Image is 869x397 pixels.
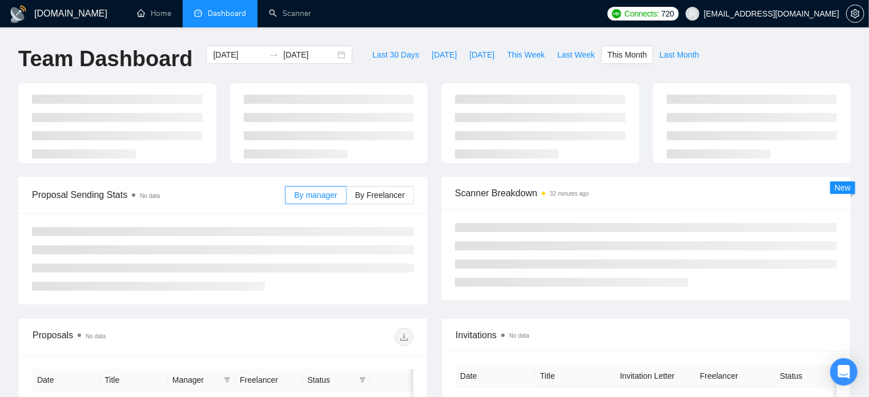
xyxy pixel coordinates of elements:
span: Proposal Sending Stats [32,188,285,202]
a: setting [846,9,864,18]
span: [DATE] [432,48,457,61]
button: setting [846,5,864,23]
div: Proposals [33,328,223,346]
span: Last Week [557,48,595,61]
span: Connects: [625,7,659,20]
span: to [269,50,279,59]
span: Status [308,374,355,386]
span: New [835,183,851,192]
span: By Freelancer [355,191,405,200]
span: No data [86,333,106,339]
span: 720 [661,7,674,20]
button: Last Week [551,46,601,64]
span: [DATE] [469,48,494,61]
th: Freelancer [235,369,303,391]
span: Invitations [456,328,836,342]
span: This Week [507,48,545,61]
span: filter [222,371,233,388]
span: dashboard [194,9,202,17]
button: [DATE] [425,46,463,64]
button: [DATE] [463,46,501,64]
a: searchScanner [269,9,311,18]
button: Last 30 Days [366,46,425,64]
span: Last 30 Days [372,48,419,61]
input: End date [283,48,335,61]
span: Last Month [659,48,699,61]
a: homeHome [137,9,171,18]
th: Title [100,369,167,391]
img: upwork-logo.png [612,9,621,18]
span: user [689,10,697,18]
span: filter [357,371,368,388]
span: No data [509,333,529,339]
span: filter [224,376,231,383]
h1: Team Dashboard [18,46,192,72]
th: Date [456,365,536,387]
th: Freelancer [695,365,775,387]
span: This Month [608,48,647,61]
span: setting [847,9,864,18]
th: Manager [168,369,235,391]
th: Invitation Letter [615,365,695,387]
span: No data [140,193,160,199]
input: Start date [213,48,265,61]
time: 32 minutes ago [550,191,589,197]
span: swap-right [269,50,279,59]
span: Dashboard [208,9,246,18]
span: Scanner Breakdown [455,186,837,200]
button: This Month [601,46,653,64]
th: Date [33,369,100,391]
button: Last Month [653,46,705,64]
img: logo [9,5,27,23]
span: filter [359,376,366,383]
span: By manager [294,191,337,200]
th: Status [775,365,855,387]
span: Manager [172,374,219,386]
th: Title [536,365,615,387]
button: This Week [501,46,551,64]
div: Open Intercom Messenger [830,358,858,386]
